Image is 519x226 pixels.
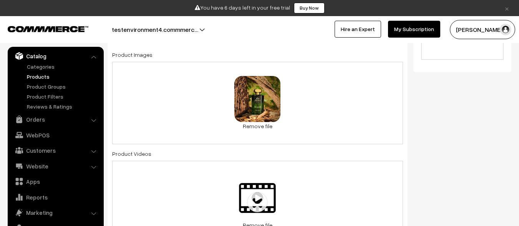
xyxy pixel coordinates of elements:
a: Product Filters [25,92,101,101]
a: Reports [10,190,101,204]
button: [PERSON_NAME] [450,20,515,39]
a: Orders [10,112,101,126]
a: Categories [25,63,101,71]
div: You have 6 days left in your free trial [3,3,516,13]
a: WebPOS [10,128,101,142]
label: Product Videos [112,150,151,158]
a: Hire an Expert [335,21,381,38]
img: COMMMERCE [8,26,88,32]
a: Remove file [234,122,280,130]
button: testenvironment4.commmerc… [85,20,225,39]
a: Website [10,159,101,173]
a: COMMMERCE [8,24,75,33]
a: Buy Now [294,3,325,13]
a: Reviews & Ratings [25,102,101,111]
a: Product Groups [25,82,101,91]
a: Products [25,73,101,81]
a: Marketing [10,206,101,219]
a: Catalog [10,49,101,63]
label: Product Images [112,51,153,59]
a: My Subscription [388,21,440,38]
a: Apps [10,175,101,188]
img: user [500,24,511,35]
a: Customers [10,144,101,157]
a: × [502,3,512,13]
